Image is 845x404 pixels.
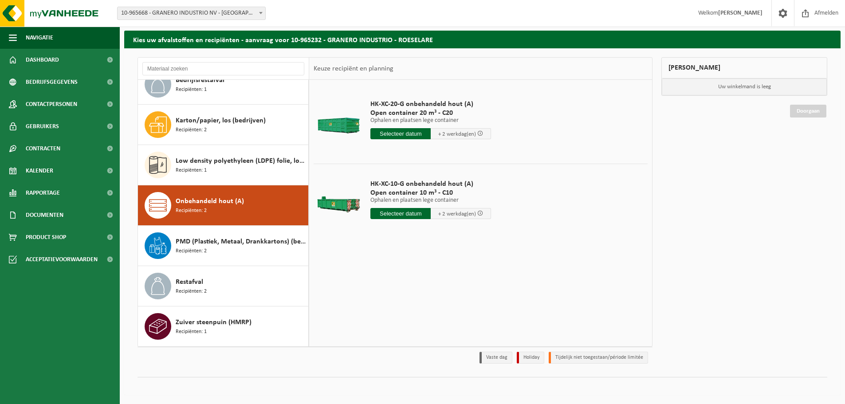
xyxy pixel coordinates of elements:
span: Recipiënten: 2 [176,247,207,255]
span: Recipiënten: 2 [176,126,207,134]
a: Doorgaan [790,105,826,118]
span: Gebruikers [26,115,59,137]
span: HK-XC-10-G onbehandeld hout (A) [370,180,491,188]
span: Rapportage [26,182,60,204]
span: + 2 werkdag(en) [438,211,476,217]
button: Zuiver steenpuin (HMRP) Recipiënten: 1 [138,306,309,346]
span: Recipiënten: 1 [176,166,207,175]
span: Acceptatievoorwaarden [26,248,98,271]
span: Open container 20 m³ - C20 [370,109,491,118]
li: Vaste dag [479,352,512,364]
span: Kalender [26,160,53,182]
li: Tijdelijk niet toegestaan/période limitée [549,352,648,364]
span: Dashboard [26,49,59,71]
span: Low density polyethyleen (LDPE) folie, los, gekleurd [176,156,306,166]
span: + 2 werkdag(en) [438,131,476,137]
h2: Kies uw afvalstoffen en recipiënten - aanvraag voor 10-965232 - GRANERO INDUSTRIO - ROESELARE [124,31,841,48]
span: Zuiver steenpuin (HMRP) [176,317,252,328]
span: HK-XC-20-G onbehandeld hout (A) [370,100,491,109]
button: Onbehandeld hout (A) Recipiënten: 2 [138,185,309,226]
span: Contactpersonen [26,93,77,115]
span: Recipiënten: 1 [176,328,207,336]
div: Keuze recipiënt en planning [309,58,398,80]
input: Selecteer datum [370,208,431,219]
span: Documenten [26,204,63,226]
span: Recipiënten: 2 [176,207,207,215]
div: [PERSON_NAME] [661,57,827,78]
p: Ophalen en plaatsen lege container [370,118,491,124]
span: Restafval [176,277,203,287]
span: Bedrijfsgegevens [26,71,78,93]
button: Restafval Recipiënten: 2 [138,266,309,306]
strong: [PERSON_NAME] [718,10,762,16]
span: Recipiënten: 2 [176,287,207,296]
span: Bedrijfsrestafval [176,75,224,86]
p: Uw winkelmand is leeg [662,78,827,95]
span: Navigatie [26,27,53,49]
button: Karton/papier, los (bedrijven) Recipiënten: 2 [138,105,309,145]
button: Low density polyethyleen (LDPE) folie, los, gekleurd Recipiënten: 1 [138,145,309,185]
span: Recipiënten: 1 [176,86,207,94]
span: Product Shop [26,226,66,248]
span: Contracten [26,137,60,160]
button: PMD (Plastiek, Metaal, Drankkartons) (bedrijven) Recipiënten: 2 [138,226,309,266]
span: 10-965668 - GRANERO INDUSTRIO NV - ROESELARE [118,7,265,20]
span: Open container 10 m³ - C10 [370,188,491,197]
span: 10-965668 - GRANERO INDUSTRIO NV - ROESELARE [117,7,266,20]
button: Bedrijfsrestafval Recipiënten: 1 [138,64,309,105]
span: Onbehandeld hout (A) [176,196,244,207]
input: Materiaal zoeken [142,62,304,75]
input: Selecteer datum [370,128,431,139]
p: Ophalen en plaatsen lege container [370,197,491,204]
li: Holiday [517,352,544,364]
span: Karton/papier, los (bedrijven) [176,115,266,126]
span: PMD (Plastiek, Metaal, Drankkartons) (bedrijven) [176,236,306,247]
